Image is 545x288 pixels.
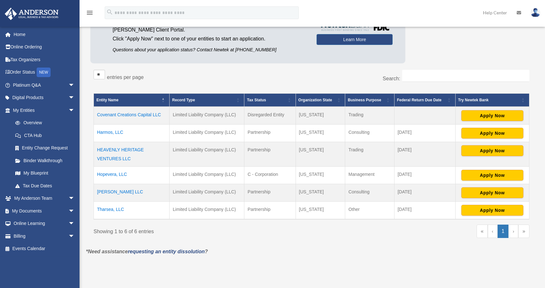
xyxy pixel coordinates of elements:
td: Limited Liability Company (LLC) [170,107,244,125]
div: NEW [37,68,51,77]
td: Limited Liability Company (LLC) [170,201,244,219]
span: Organization State [298,98,332,102]
td: Partnership [244,124,296,142]
td: Limited Liability Company (LLC) [170,124,244,142]
a: My Anderson Teamarrow_drop_down [4,192,84,205]
span: arrow_drop_down [68,205,81,218]
td: Limited Liability Company (LLC) [170,166,244,184]
button: Apply Now [461,170,523,181]
td: [DATE] [394,124,455,142]
td: Trading [345,107,394,125]
td: Partnership [244,201,296,219]
td: Management [345,166,394,184]
i: menu [86,9,94,17]
th: Organization State: Activate to sort [296,93,345,107]
th: Record Type: Activate to sort [170,93,244,107]
a: Order StatusNEW [4,66,84,79]
td: C - Corporation [244,166,296,184]
td: Tharsea, LLC [94,201,170,219]
a: Last [518,225,529,238]
th: Tax Status: Activate to sort [244,93,296,107]
a: First [477,225,488,238]
a: Tax Due Dates [9,179,81,192]
th: Entity Name: Activate to invert sorting [94,93,170,107]
span: arrow_drop_down [68,79,81,92]
td: [DATE] [394,201,455,219]
label: Search: [383,76,400,81]
i: search [106,9,113,16]
span: arrow_drop_down [68,230,81,243]
a: requesting an entity dissolution [128,249,205,254]
span: arrow_drop_down [68,104,81,117]
a: Previous [488,225,498,238]
td: [DATE] [394,184,455,201]
a: Learn More [317,34,393,45]
td: [DATE] [394,142,455,166]
span: Federal Return Due Date [397,98,442,102]
a: Next [508,225,518,238]
a: Home [4,28,84,41]
td: [US_STATE] [296,142,345,166]
p: Questions about your application status? Contact Newtek at [PHONE_NUMBER] [113,46,307,54]
em: *Need assistance ? [86,249,208,254]
td: [DATE] [394,166,455,184]
td: Harmos, LLC [94,124,170,142]
td: Consulting [345,184,394,201]
a: Online Ordering [4,41,84,54]
a: Entity Change Request [9,142,81,155]
span: Entity Name [96,98,118,102]
td: [US_STATE] [296,107,345,125]
span: Tax Status [247,98,266,102]
td: [US_STATE] [296,201,345,219]
td: [US_STATE] [296,184,345,201]
td: Limited Liability Company (LLC) [170,184,244,201]
th: Federal Return Due Date: Activate to sort [394,93,455,107]
a: Binder Walkthrough [9,154,81,167]
td: Consulting [345,124,394,142]
button: Apply Now [461,128,523,139]
th: Try Newtek Bank : Activate to sort [455,93,529,107]
span: arrow_drop_down [68,217,81,230]
a: Events Calendar [4,242,84,255]
a: My Blueprint [9,167,81,180]
td: Other [345,201,394,219]
a: Platinum Q&Aarrow_drop_down [4,79,84,91]
img: User Pic [531,8,540,17]
a: Digital Productsarrow_drop_down [4,91,84,104]
label: entries per page [107,75,144,80]
td: HEAVENLY HERITAGE VENTURES LLC [94,142,170,166]
a: Billingarrow_drop_down [4,230,84,242]
img: Anderson Advisors Platinum Portal [3,8,60,20]
button: Apply Now [461,187,523,198]
td: [US_STATE] [296,124,345,142]
td: Trading [345,142,394,166]
td: Disregarded Entity [244,107,296,125]
a: 1 [498,225,509,238]
td: Partnership [244,184,296,201]
a: My Entitiesarrow_drop_down [4,104,81,117]
span: arrow_drop_down [68,91,81,104]
a: Overview [9,117,78,129]
td: Hopevera, LLC [94,166,170,184]
td: Covenant Creations Capital LLC [94,107,170,125]
a: Online Learningarrow_drop_down [4,217,84,230]
td: Partnership [244,142,296,166]
a: My Documentsarrow_drop_down [4,205,84,217]
button: Apply Now [461,145,523,156]
span: Record Type [172,98,195,102]
p: Click "Apply Now" next to one of your entities to start an application. [113,34,307,43]
a: menu [86,11,94,17]
th: Business Purpose: Activate to sort [345,93,394,107]
div: Try Newtek Bank [458,96,520,104]
a: Tax Organizers [4,53,84,66]
div: Showing 1 to 6 of 6 entries [94,225,307,236]
button: Apply Now [461,110,523,121]
td: [PERSON_NAME] LLC [94,184,170,201]
a: CTA Hub [9,129,81,142]
td: Limited Liability Company (LLC) [170,142,244,166]
span: arrow_drop_down [68,192,81,205]
button: Apply Now [461,205,523,216]
span: Business Purpose [348,98,381,102]
td: [US_STATE] [296,166,345,184]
